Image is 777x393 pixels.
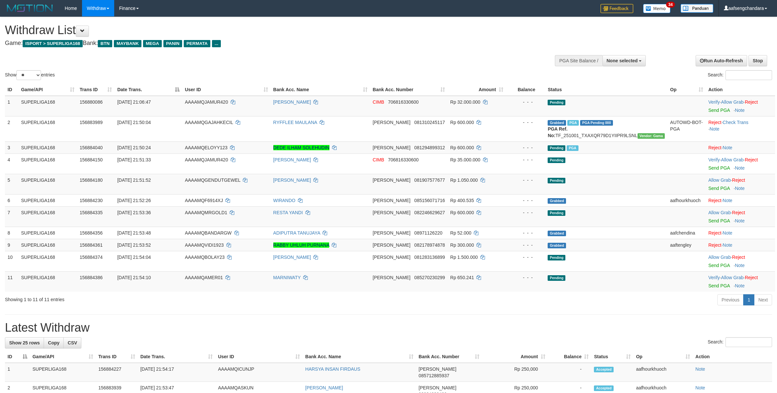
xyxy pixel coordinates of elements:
span: Grabbed [548,243,566,248]
td: · · [706,271,775,292]
a: Note [710,126,720,132]
a: RESTA YANDI [273,210,303,215]
span: Copy 082246629627 to clipboard [414,210,445,215]
span: · [708,177,732,183]
span: Rp 35.000.000 [450,157,480,162]
span: 156884386 [80,275,103,280]
a: Allow Grab [721,275,744,280]
span: 156884180 [80,177,103,183]
span: Copy 08971126220 to clipboard [414,230,443,236]
th: Game/API: activate to sort column ascending [18,84,77,96]
a: Check Trans [723,120,748,125]
a: Reject [745,157,758,162]
th: Date Trans.: activate to sort column descending [115,84,182,96]
div: - - - [509,254,543,260]
td: 4 [5,154,18,174]
span: Pending [548,100,565,105]
a: Reject [708,242,722,248]
span: Vendor URL: https://trx31.1velocity.biz [638,133,665,139]
input: Search: [725,337,772,347]
a: Send PGA [708,108,730,113]
span: Rp 1.500.000 [450,255,478,260]
span: [DATE] 21:54:04 [117,255,151,260]
span: AAAAMQVIDI1923 [185,242,223,248]
span: · [721,275,745,280]
span: [PERSON_NAME] [373,120,410,125]
span: Pending [548,210,565,216]
a: RABBY UHLUH PURNANA [273,242,329,248]
a: Copy [44,337,64,348]
span: · [721,99,745,105]
th: Game/API: activate to sort column ascending [30,351,96,363]
div: - - - [509,197,543,204]
span: AAAAMQGAJAHKECIL [185,120,233,125]
span: Copy 706816330600 to clipboard [388,99,418,105]
span: Rp 600.000 [450,120,474,125]
th: Status: activate to sort column ascending [591,351,633,363]
span: Accepted [594,385,614,391]
input: Search: [725,70,772,80]
td: 8 [5,227,18,239]
a: Allow Grab [721,99,744,105]
span: MEGA [143,40,162,47]
td: · · [706,96,775,116]
span: 156884230 [80,198,103,203]
span: [DATE] 21:06:47 [117,99,151,105]
img: Feedback.jpg [600,4,633,13]
span: 156884361 [80,242,103,248]
a: Note [723,230,732,236]
a: [PERSON_NAME] [305,385,343,390]
select: Showentries [16,70,41,80]
td: SUPERLIGA168 [18,239,77,251]
td: SUPERLIGA168 [18,174,77,194]
a: Send PGA [708,218,730,223]
td: aaftengley [667,239,705,251]
a: Note [723,145,732,150]
span: [PERSON_NAME] [419,366,456,372]
a: Reject [745,275,758,280]
span: Pending [548,255,565,260]
span: [DATE] 21:53:48 [117,230,151,236]
span: 156880086 [80,99,103,105]
a: Send PGA [708,263,730,268]
span: AAAAMQMRGOLD1 [185,210,227,215]
th: Balance: activate to sort column ascending [548,351,592,363]
span: CIMB [373,157,384,162]
a: CSV [63,337,81,348]
a: Note [735,165,745,171]
h1: Latest Withdraw [5,321,772,334]
span: PANIN [163,40,182,47]
td: · [706,206,775,227]
span: 34 [666,2,675,8]
span: Rp 52.000 [450,230,472,236]
span: CSV [68,340,77,345]
td: 6 [5,194,18,206]
td: SUPERLIGA168 [18,116,77,141]
span: [PERSON_NAME] [373,230,410,236]
span: Copy 706816330600 to clipboard [388,157,418,162]
span: Pending [548,157,565,163]
td: 11 [5,271,18,292]
a: Verify [708,275,720,280]
span: PERMATA [184,40,210,47]
b: PGA Ref. No: [548,126,567,138]
a: Note [695,366,705,372]
span: AAAAMQELOYY123 [185,145,227,150]
td: TF_251001_TXAXQR79D1YIIPR9LSNL [545,116,667,141]
img: Button%20Memo.svg [643,4,671,13]
span: Accepted [594,367,614,372]
span: AAAAMQBOLAY23 [185,255,224,260]
div: - - - [509,230,543,236]
a: Next [754,294,772,305]
h1: Withdraw List [5,24,512,37]
td: AAAAMQICUNJP [215,363,303,382]
span: [PERSON_NAME] [419,385,456,390]
td: · [706,251,775,271]
a: [PERSON_NAME] [273,177,311,183]
span: [PERSON_NAME] [373,198,410,203]
th: Status [545,84,667,96]
a: Note [723,198,732,203]
a: Reject [732,210,745,215]
span: 156884150 [80,157,103,162]
span: [DATE] 21:53:36 [117,210,151,215]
